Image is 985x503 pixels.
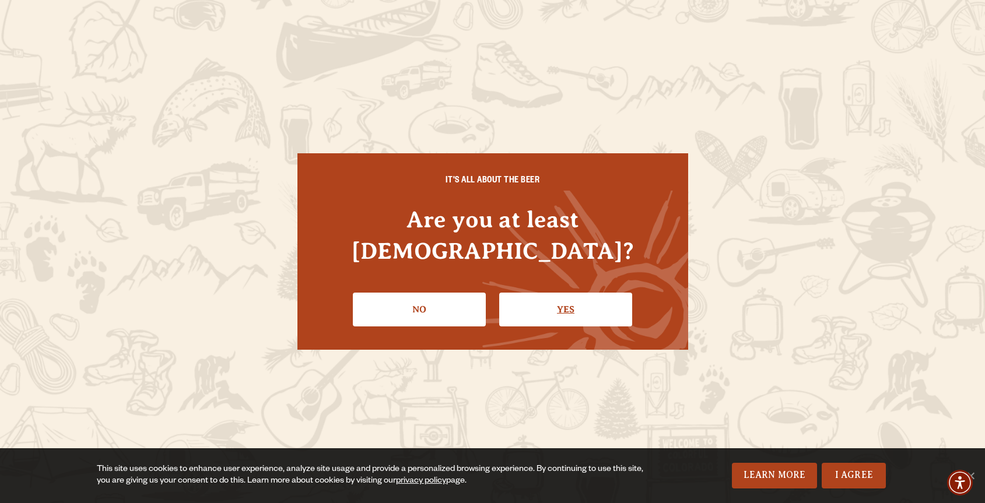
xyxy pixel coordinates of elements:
[321,177,665,187] h6: IT'S ALL ABOUT THE BEER
[947,470,973,495] div: Accessibility Menu
[353,293,486,326] a: No
[822,463,886,488] a: I Agree
[321,204,665,266] h4: Are you at least [DEMOGRAPHIC_DATA]?
[732,463,818,488] a: Learn More
[499,293,632,326] a: Confirm I'm 21 or older
[396,477,446,486] a: privacy policy
[97,464,653,487] div: This site uses cookies to enhance user experience, analyze site usage and provide a personalized ...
